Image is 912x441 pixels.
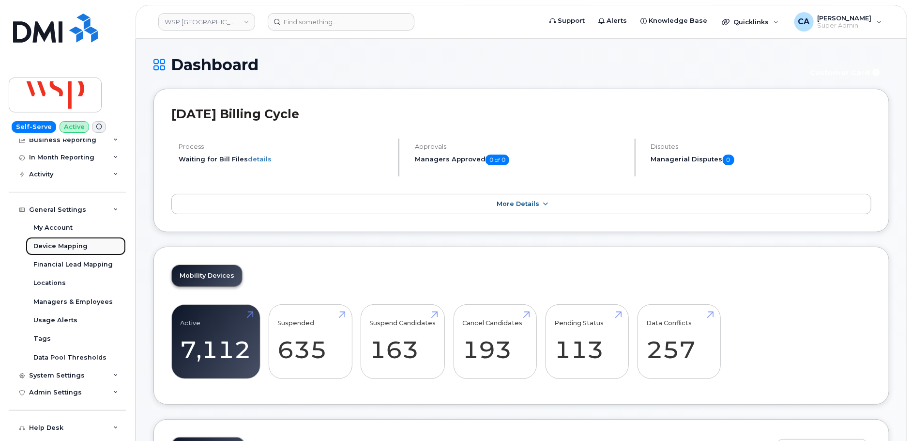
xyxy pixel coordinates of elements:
a: Suspend Candidates 163 [370,310,436,374]
a: Cancel Candidates 193 [462,310,528,374]
h2: [DATE] Billing Cycle [171,107,871,121]
a: details [248,155,272,163]
li: Waiting for Bill Files [179,155,390,164]
span: 0 [723,155,734,165]
a: Mobility Devices [172,265,242,286]
h1: Dashboard [153,56,797,73]
h4: Process [179,143,390,150]
h4: Approvals [415,143,626,150]
a: Suspended 635 [278,310,343,374]
span: 0 of 0 [486,155,509,165]
button: Customer Card [802,64,889,81]
span: More Details [497,200,539,207]
h5: Managerial Disputes [651,155,871,165]
h5: Managers Approved [415,155,626,165]
a: Data Conflicts 257 [646,310,712,374]
h4: Disputes [651,143,871,150]
a: Pending Status 113 [554,310,620,374]
a: Active 7,112 [181,310,251,374]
